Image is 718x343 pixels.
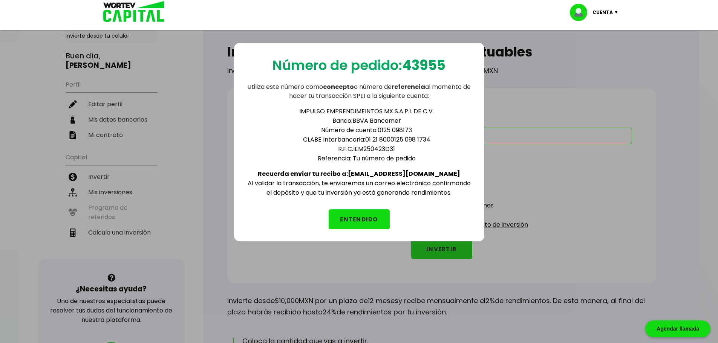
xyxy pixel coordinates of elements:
[246,82,472,101] p: Utiliza este número como o número de al momento de hacer tu transacción SPEI a la siguiente cuenta:
[261,116,472,125] li: Banco: BBVA Bancomer
[246,101,472,197] div: Al validar la transacción, te enviaremos un correo electrónico confirmando el depósito y que tu i...
[402,56,445,75] b: 43955
[392,82,425,91] b: referencia
[645,320,710,337] div: Agendar llamada
[329,209,390,229] button: ENTENDIDO
[258,169,460,178] b: Recuerda enviar tu recibo a: [EMAIL_ADDRESS][DOMAIN_NAME]
[261,154,472,163] li: Referencia: Tu número de pedido
[261,135,472,144] li: CLABE Interbancaria: 01 21 8000125 098 1734
[261,144,472,154] li: R.F.C. IEM250423D31
[592,7,613,18] p: Cuenta
[261,107,472,116] li: IMPULSO EMPRENDIMEINTOS MX S.A.P.I. DE C.V.
[323,82,354,91] b: concepto
[613,11,623,14] img: icon-down
[273,55,445,76] p: Número de pedido:
[570,4,592,21] img: profile-image
[261,125,472,135] li: Número de cuenta: 0125 098173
